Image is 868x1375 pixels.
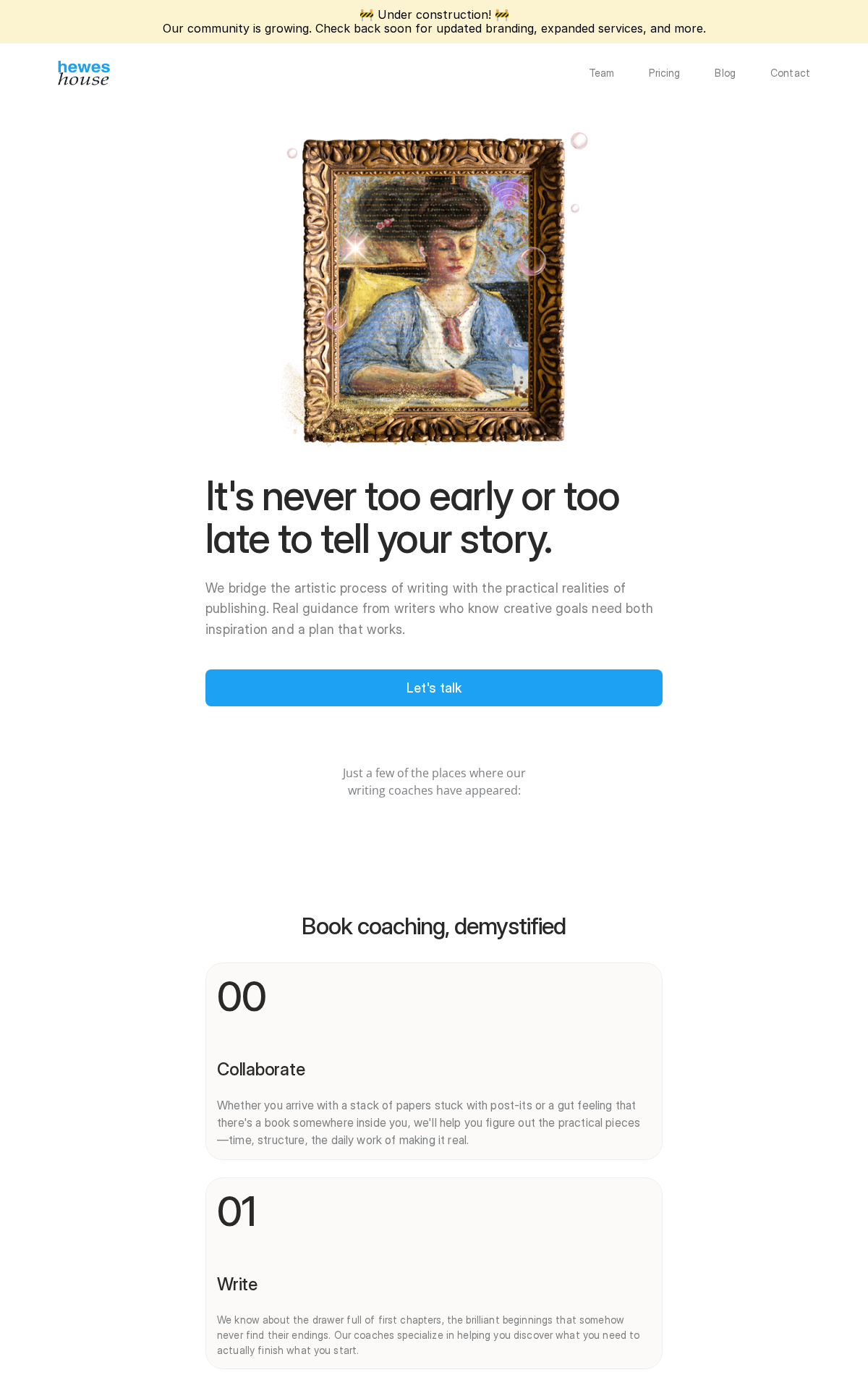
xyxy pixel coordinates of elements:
[217,1060,651,1080] p: Collaborate
[163,8,706,22] p: 🚧 Under construction! 🚧
[205,913,663,939] p: Book coaching, demystified
[649,68,680,78] a: Pricing
[770,68,810,78] a: Contact
[217,1096,651,1148] p: Whether you arrive with a stack of papers stuck with post-its or a gut feeling that there's a boo...
[217,1189,257,1235] p: 01
[217,974,267,1020] p: 00
[589,68,615,78] a: Team
[217,1312,651,1358] p: We know about the drawer full of first chapters, the brilliant beginnings that somehow never find...
[217,1275,651,1295] p: Write
[715,68,736,78] a: Blog
[273,126,595,452] img: Pierre Bonnard's "Misia Godebska Writing" depicts a woman writing in her notebook. You'll be just...
[205,475,663,561] h1: It's never too early or too late to tell your story.
[205,578,663,640] p: We bridge the artistic process of writing with the practical realities of publishing. Real guidan...
[205,764,663,799] p: Just a few of the places where our writing coaches have appeared:
[163,22,706,35] p: Our community is growing. Check back soon for updated branding, expanded services, and more.
[407,678,462,698] p: Let's talk
[58,61,110,85] img: Hewes House’s book coach services offer creative writing courses, writing class to learn differen...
